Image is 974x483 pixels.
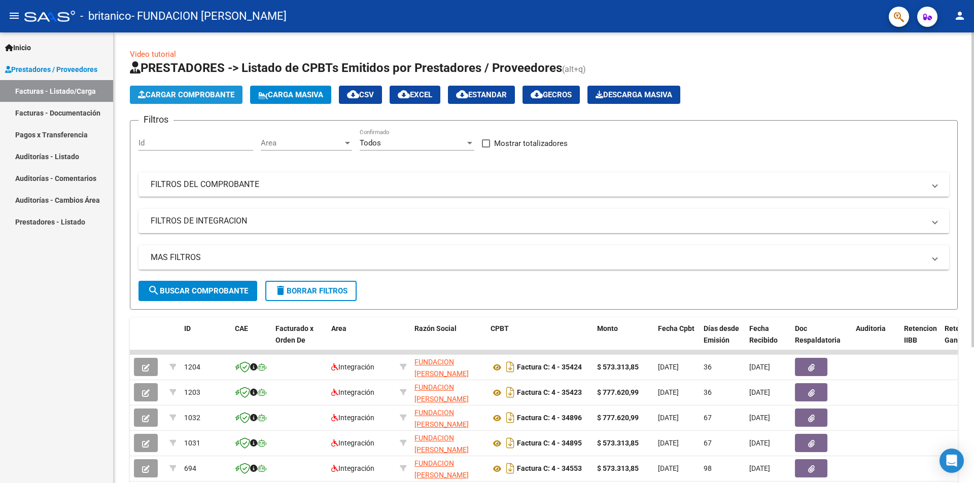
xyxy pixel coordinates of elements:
[517,414,582,422] strong: Factura C: 4 - 34896
[414,407,482,428] div: 30687298620
[531,88,543,100] mat-icon: cloud_download
[587,86,680,104] button: Descarga Masiva
[791,318,852,362] datatable-header-cell: Doc Respaldatoria
[517,389,582,397] strong: Factura C: 4 - 35423
[331,464,374,472] span: Integración
[596,90,672,99] span: Descarga Masiva
[275,324,314,344] span: Facturado x Orden De
[414,324,457,332] span: Razón Social
[414,356,482,378] div: 30687298620
[749,439,770,447] span: [DATE]
[331,324,346,332] span: Area
[531,90,572,99] span: Gecros
[414,383,469,403] span: FUNDACION [PERSON_NAME]
[274,286,347,295] span: Borrar Filtros
[410,318,486,362] datatable-header-cell: Razón Social
[130,61,562,75] span: PRESTADORES -> Listado de CPBTs Emitidos por Prestadores / Proveedores
[704,324,739,344] span: Días desde Emisión
[184,388,200,396] span: 1203
[704,439,712,447] span: 67
[494,137,568,150] span: Mostrar totalizadores
[852,318,900,362] datatable-header-cell: Auditoria
[138,113,173,127] h3: Filtros
[148,286,248,295] span: Buscar Comprobante
[5,64,97,75] span: Prestadores / Proveedores
[504,460,517,476] i: Descargar documento
[184,439,200,447] span: 1031
[795,324,841,344] span: Doc Respaldatoria
[448,86,515,104] button: Estandar
[138,281,257,301] button: Buscar Comprobante
[414,458,482,479] div: 30687298620
[138,209,949,233] mat-expansion-panel-header: FILTROS DE INTEGRACION
[749,414,770,422] span: [DATE]
[900,318,941,362] datatable-header-cell: Retencion IIBB
[597,414,639,422] strong: $ 777.620,99
[658,464,679,472] span: [DATE]
[856,324,886,332] span: Auditoria
[456,88,468,100] mat-icon: cloud_download
[138,90,234,99] span: Cargar Comprobante
[151,252,925,263] mat-panel-title: MAS FILTROS
[184,464,196,472] span: 694
[749,464,770,472] span: [DATE]
[456,90,507,99] span: Estandar
[151,179,925,190] mat-panel-title: FILTROS DEL COMPROBANTE
[491,324,509,332] span: CPBT
[347,90,374,99] span: CSV
[180,318,231,362] datatable-header-cell: ID
[517,363,582,371] strong: Factura C: 4 - 35424
[940,449,964,473] div: Open Intercom Messenger
[360,138,381,147] span: Todos
[8,10,20,22] mat-icon: menu
[523,86,580,104] button: Gecros
[658,324,694,332] span: Fecha Cpbt
[184,414,200,422] span: 1032
[339,86,382,104] button: CSV
[517,439,582,448] strong: Factura C: 4 - 34895
[331,439,374,447] span: Integración
[258,90,323,99] span: Carga Masiva
[904,324,937,344] span: Retencion IIBB
[265,281,357,301] button: Borrar Filtros
[517,465,582,473] strong: Factura C: 4 - 34553
[504,384,517,400] i: Descargar documento
[414,459,469,479] span: FUNDACION [PERSON_NAME]
[131,5,287,27] span: - FUNDACION [PERSON_NAME]
[658,414,679,422] span: [DATE]
[658,388,679,396] span: [DATE]
[148,284,160,296] mat-icon: search
[749,388,770,396] span: [DATE]
[390,86,440,104] button: EXCEL
[597,464,639,472] strong: $ 573.313,85
[597,324,618,332] span: Monto
[414,434,469,454] span: FUNDACION [PERSON_NAME]
[398,90,432,99] span: EXCEL
[486,318,593,362] datatable-header-cell: CPBT
[658,363,679,371] span: [DATE]
[597,439,639,447] strong: $ 573.313,85
[274,284,287,296] mat-icon: delete
[597,363,639,371] strong: $ 573.313,85
[235,324,248,332] span: CAE
[151,215,925,227] mat-panel-title: FILTROS DE INTEGRACION
[587,86,680,104] app-download-masive: Descarga masiva de comprobantes (adjuntos)
[654,318,700,362] datatable-header-cell: Fecha Cpbt
[658,439,679,447] span: [DATE]
[504,410,517,426] i: Descargar documento
[562,64,586,74] span: (alt+q)
[5,42,31,53] span: Inicio
[597,388,639,396] strong: $ 777.620,99
[745,318,791,362] datatable-header-cell: Fecha Recibido
[704,388,712,396] span: 36
[704,363,712,371] span: 36
[414,432,482,454] div: 30687298620
[504,359,517,375] i: Descargar documento
[331,363,374,371] span: Integración
[130,50,176,59] a: Video tutorial
[347,88,359,100] mat-icon: cloud_download
[184,363,200,371] span: 1204
[700,318,745,362] datatable-header-cell: Días desde Emisión
[331,414,374,422] span: Integración
[231,318,271,362] datatable-header-cell: CAE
